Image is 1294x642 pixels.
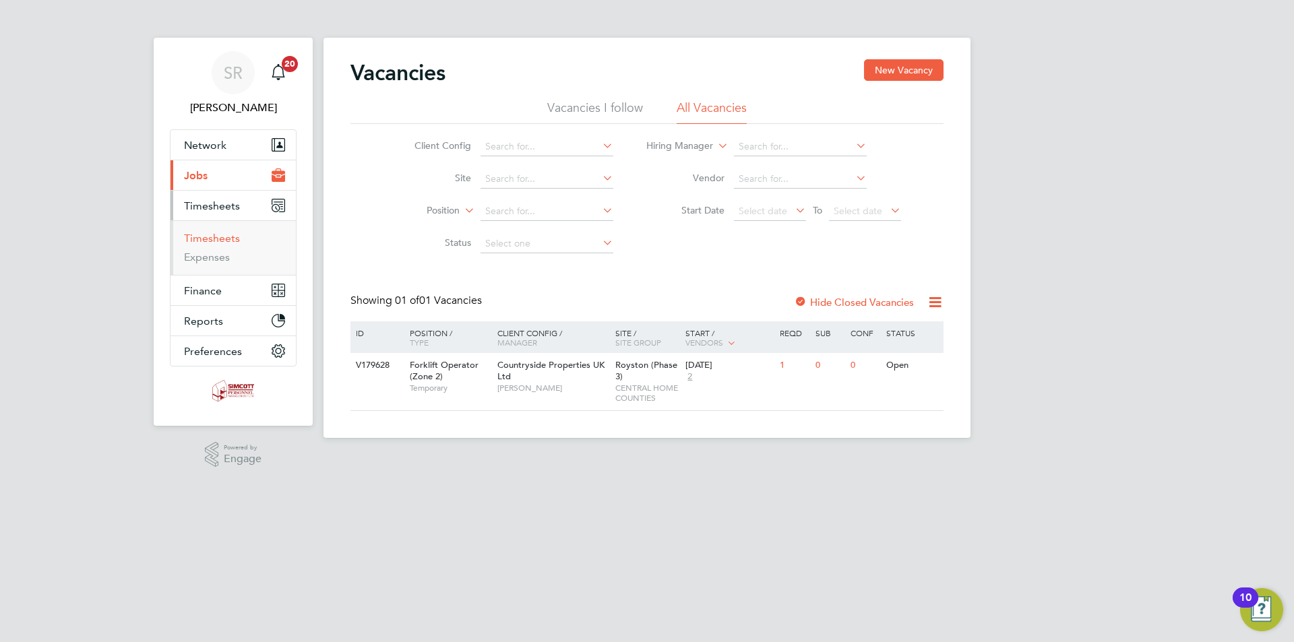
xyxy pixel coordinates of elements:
[497,337,537,348] span: Manager
[171,336,296,366] button: Preferences
[400,321,494,354] div: Position /
[481,202,613,221] input: Search for...
[184,139,226,152] span: Network
[170,51,297,116] a: SR[PERSON_NAME]
[883,321,942,344] div: Status
[612,321,683,354] div: Site /
[615,383,679,404] span: CENTRAL HOME COUNTIES
[171,160,296,190] button: Jobs
[734,170,867,189] input: Search for...
[481,137,613,156] input: Search for...
[615,359,677,382] span: Royston (Phase 3)
[864,59,944,81] button: New Vacancy
[224,453,261,465] span: Engage
[734,137,867,156] input: Search for...
[184,284,222,297] span: Finance
[184,169,208,182] span: Jobs
[184,251,230,263] a: Expenses
[224,64,243,82] span: SR
[685,337,723,348] span: Vendors
[497,383,609,393] span: [PERSON_NAME]
[184,315,223,327] span: Reports
[682,321,776,355] div: Start /
[615,337,661,348] span: Site Group
[171,276,296,305] button: Finance
[154,38,313,426] nav: Main navigation
[184,345,242,358] span: Preferences
[394,236,471,249] label: Status
[847,321,882,344] div: Conf
[1239,598,1252,615] div: 10
[1240,588,1283,631] button: Open Resource Center, 10 new notifications
[481,170,613,189] input: Search for...
[352,321,400,344] div: ID
[170,100,297,116] span: Scott Ridgers
[184,199,240,212] span: Timesheets
[812,321,847,344] div: Sub
[170,380,297,402] a: Go to home page
[677,100,747,124] li: All Vacancies
[350,59,445,86] h2: Vacancies
[410,359,479,382] span: Forklift Operator (Zone 2)
[636,139,713,153] label: Hiring Manager
[350,294,485,308] div: Showing
[685,360,773,371] div: [DATE]
[212,380,255,402] img: simcott-logo-retina.png
[739,205,787,217] span: Select date
[776,321,811,344] div: Reqd
[776,353,811,378] div: 1
[547,100,643,124] li: Vacancies I follow
[394,139,471,152] label: Client Config
[883,353,942,378] div: Open
[809,201,826,219] span: To
[171,220,296,275] div: Timesheets
[410,383,491,393] span: Temporary
[847,353,882,378] div: 0
[497,359,605,382] span: Countryside Properties UK Ltd
[647,172,725,184] label: Vendor
[494,321,612,354] div: Client Config /
[812,353,847,378] div: 0
[265,51,292,94] a: 20
[410,337,429,348] span: Type
[171,191,296,220] button: Timesheets
[352,353,400,378] div: V179628
[382,204,460,218] label: Position
[171,306,296,335] button: Reports
[394,172,471,184] label: Site
[395,294,419,307] span: 01 of
[171,130,296,160] button: Network
[481,234,613,253] input: Select one
[794,296,914,309] label: Hide Closed Vacancies
[647,204,725,216] label: Start Date
[282,56,298,72] span: 20
[205,442,262,468] a: Powered byEngage
[184,232,240,245] a: Timesheets
[685,371,694,383] span: 2
[224,442,261,453] span: Powered by
[834,205,882,217] span: Select date
[395,294,482,307] span: 01 Vacancies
